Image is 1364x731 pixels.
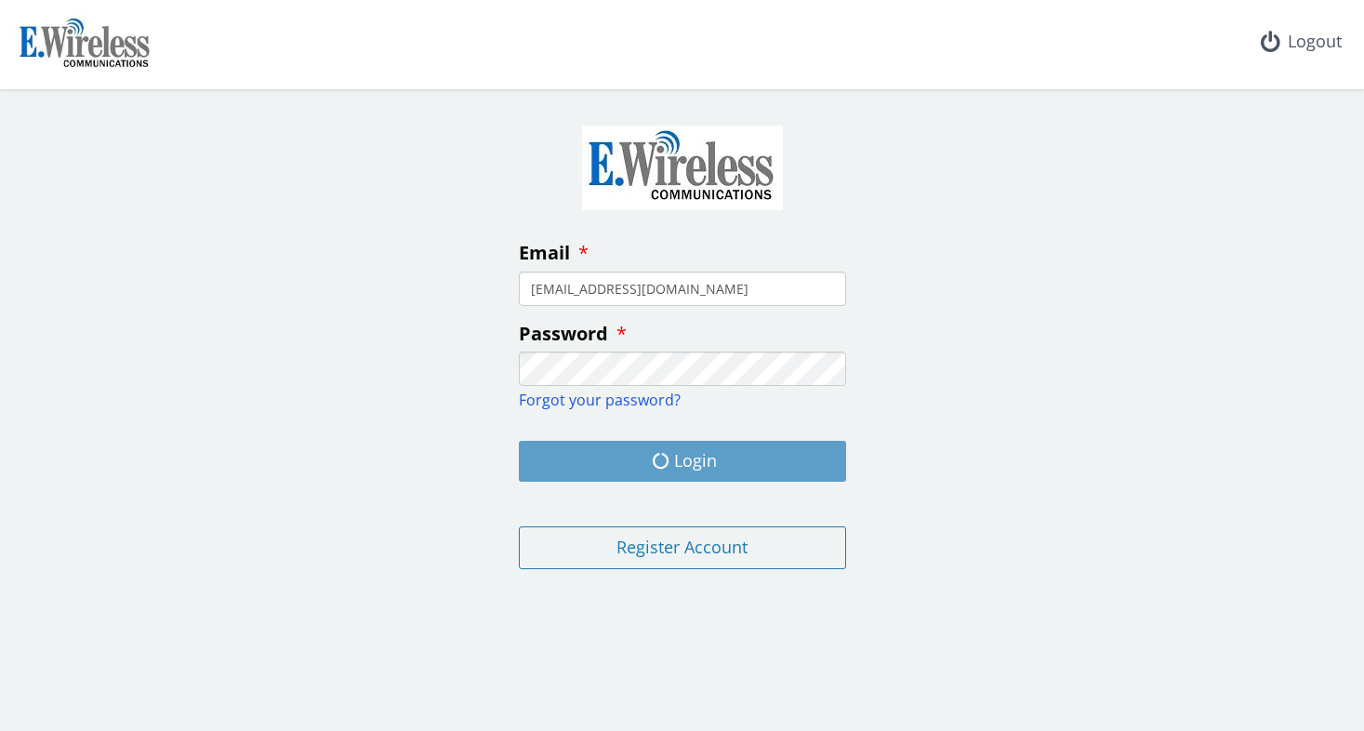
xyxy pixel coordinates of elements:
[519,441,846,482] button: Login
[519,240,570,265] span: Email
[519,526,846,569] button: Register Account
[519,272,846,306] input: enter your email address
[519,390,681,410] a: Forgot your password?
[519,321,608,346] span: Password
